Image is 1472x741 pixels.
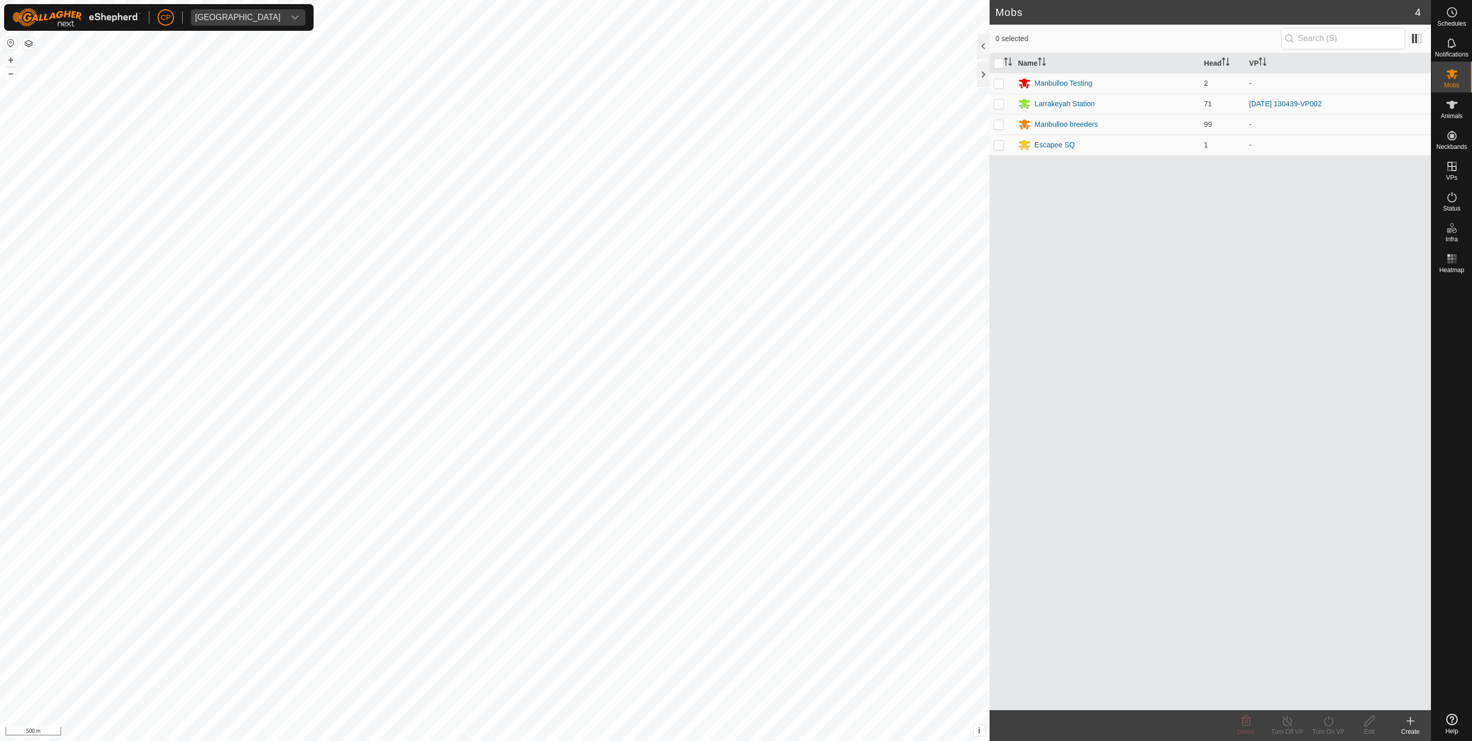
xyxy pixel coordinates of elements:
[5,37,17,49] button: Reset Map
[1441,113,1463,119] span: Animals
[5,67,17,80] button: –
[1222,59,1230,67] p-sorticon: Activate to sort
[1415,5,1421,20] span: 4
[1443,205,1460,212] span: Status
[1204,79,1208,87] span: 2
[1444,82,1459,88] span: Mobs
[1245,135,1431,155] td: -
[454,728,493,737] a: Privacy Policy
[1035,78,1093,89] div: Manbulloo Testing
[1390,727,1431,736] div: Create
[1204,100,1212,108] span: 71
[1431,710,1472,738] a: Help
[1237,728,1255,735] span: Delete
[1445,728,1458,734] span: Help
[1437,21,1466,27] span: Schedules
[1245,53,1431,73] th: VP
[1436,144,1467,150] span: Neckbands
[161,12,170,23] span: CP
[505,728,535,737] a: Contact Us
[1446,175,1457,181] span: VPs
[1435,51,1468,58] span: Notifications
[5,54,17,66] button: +
[1245,114,1431,135] td: -
[1204,120,1212,128] span: 99
[1349,727,1390,736] div: Edit
[1014,53,1200,73] th: Name
[996,33,1281,44] span: 0 selected
[1308,727,1349,736] div: Turn On VP
[1200,53,1245,73] th: Head
[1204,141,1208,149] span: 1
[1445,236,1458,242] span: Infra
[1258,59,1267,67] p-sorticon: Activate to sort
[285,9,305,26] div: dropdown trigger
[195,13,281,22] div: [GEOGRAPHIC_DATA]
[1439,267,1464,273] span: Heatmap
[1267,727,1308,736] div: Turn Off VP
[1038,59,1046,67] p-sorticon: Activate to sort
[12,8,141,27] img: Gallagher Logo
[1245,73,1431,93] td: -
[996,6,1415,18] h2: Mobs
[974,725,985,736] button: i
[191,9,285,26] span: Manbulloo Station
[1035,99,1095,109] div: Larrakeyah Station
[23,37,35,50] button: Map Layers
[1249,100,1322,108] a: [DATE] 130439-VP002
[1035,119,1098,130] div: Manbulloo breeders
[1004,59,1012,67] p-sorticon: Activate to sort
[1281,28,1405,49] input: Search (S)
[1035,140,1075,150] div: Escapee SQ
[978,726,980,735] span: i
